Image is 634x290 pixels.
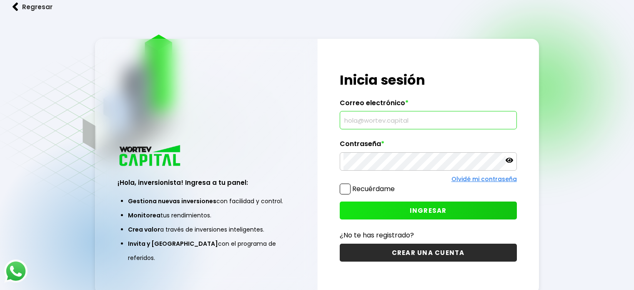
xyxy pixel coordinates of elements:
img: logo_wortev_capital [118,144,183,169]
span: Gestiona nuevas inversiones [128,197,216,205]
label: Recuérdame [352,184,395,194]
li: con el programa de referidos. [128,237,284,265]
img: logos_whatsapp-icon.242b2217.svg [4,260,28,283]
h1: Inicia sesión [340,70,517,90]
a: ¿No te has registrado?CREAR UNA CUENTA [340,230,517,262]
label: Correo electrónico [340,99,517,111]
span: INGRESAR [410,206,447,215]
span: Monitorea [128,211,160,219]
button: CREAR UNA CUENTA [340,244,517,262]
button: INGRESAR [340,202,517,219]
a: Olvidé mi contraseña [451,175,517,183]
span: Invita y [GEOGRAPHIC_DATA] [128,240,218,248]
img: flecha izquierda [13,3,18,11]
li: con facilidad y control. [128,194,284,208]
span: Crea valor [128,225,160,234]
h3: ¡Hola, inversionista! Ingresa a tu panel: [118,178,295,187]
li: tus rendimientos. [128,208,284,222]
label: Contraseña [340,140,517,152]
li: a través de inversiones inteligentes. [128,222,284,237]
input: hola@wortev.capital [343,111,513,129]
p: ¿No te has registrado? [340,230,517,240]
